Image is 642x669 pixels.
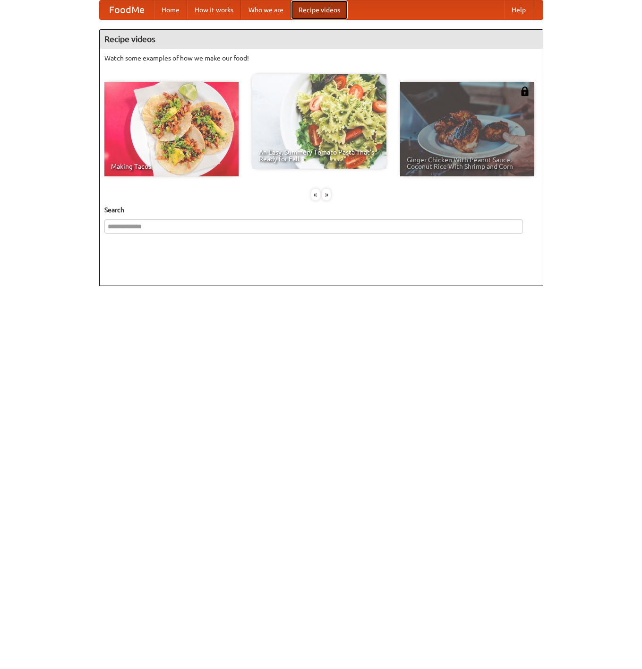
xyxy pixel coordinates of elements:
a: Who we are [241,0,291,19]
a: How it works [187,0,241,19]
div: » [322,189,331,200]
a: FoodMe [100,0,154,19]
p: Watch some examples of how we make our food! [104,53,538,63]
img: 483408.png [520,87,530,96]
span: An Easy, Summery Tomato Pasta That's Ready for Fall [259,149,380,162]
a: Help [504,0,533,19]
h4: Recipe videos [100,30,543,49]
a: An Easy, Summery Tomato Pasta That's Ready for Fall [252,74,386,169]
a: Recipe videos [291,0,348,19]
a: Making Tacos [104,82,239,176]
h5: Search [104,205,538,215]
a: Home [154,0,187,19]
div: « [311,189,320,200]
span: Making Tacos [111,163,232,170]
